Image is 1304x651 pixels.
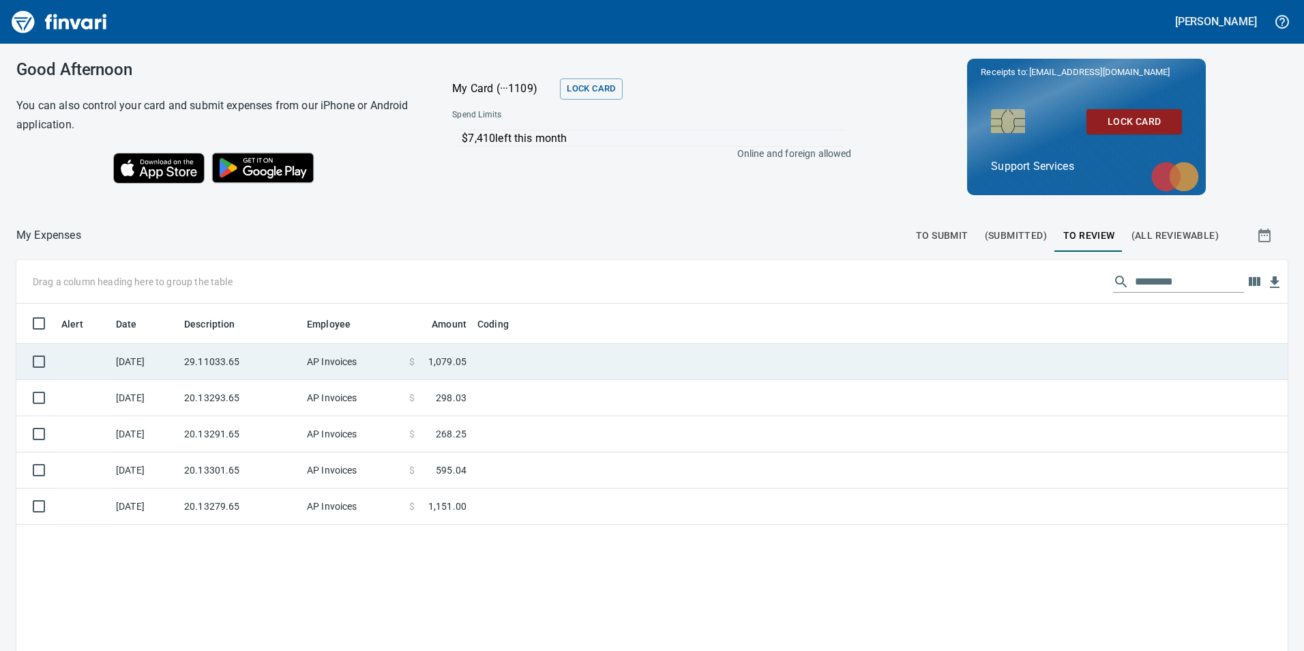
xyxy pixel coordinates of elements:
[477,316,509,332] span: Coding
[414,316,466,332] span: Amount
[184,316,235,332] span: Description
[409,391,415,405] span: $
[301,344,404,380] td: AP Invoices
[179,452,301,489] td: 20.13301.65
[33,275,233,289] p: Drag a column heading here to group the table
[116,316,155,332] span: Date
[110,344,179,380] td: [DATE]
[436,463,466,477] span: 595.04
[307,316,351,332] span: Employee
[301,489,404,525] td: AP Invoices
[560,78,622,100] button: Lock Card
[110,380,179,416] td: [DATE]
[1131,227,1219,244] span: (All Reviewable)
[116,316,137,332] span: Date
[179,416,301,452] td: 20.13291.65
[16,227,81,244] nav: breadcrumb
[462,130,844,147] p: $7,410 left this month
[301,452,404,489] td: AP Invoices
[441,147,851,160] p: Online and foreign allowed
[8,5,110,38] img: Finvari
[1175,14,1257,29] h5: [PERSON_NAME]
[452,81,554,97] p: My Card (···1109)
[409,427,415,441] span: $
[1264,272,1285,293] button: Download table
[409,463,415,477] span: $
[477,316,527,332] span: Coding
[16,60,418,79] h3: Good Afternoon
[1244,272,1264,292] button: Choose columns to display
[428,355,466,368] span: 1,079.05
[113,153,205,184] img: Download on the App Store
[409,355,415,368] span: $
[1144,155,1206,199] img: mastercard.svg
[301,416,404,452] td: AP Invoices
[981,66,1192,79] p: Receipts to:
[1063,227,1115,244] span: To Review
[61,316,83,332] span: Alert
[452,108,675,122] span: Spend Limits
[409,500,415,513] span: $
[205,145,322,190] img: Get it on Google Play
[916,227,968,244] span: To Submit
[110,452,179,489] td: [DATE]
[1028,66,1171,78] span: [EMAIL_ADDRESS][DOMAIN_NAME]
[436,427,466,441] span: 268.25
[110,416,179,452] td: [DATE]
[1097,113,1171,130] span: Lock Card
[307,316,368,332] span: Employee
[1244,219,1288,252] button: Show transactions within a particular date range
[436,391,466,405] span: 298.03
[61,316,101,332] span: Alert
[432,316,466,332] span: Amount
[16,96,418,134] h6: You can also control your card and submit expenses from our iPhone or Android application.
[301,380,404,416] td: AP Invoices
[1172,11,1260,32] button: [PERSON_NAME]
[184,316,253,332] span: Description
[985,227,1047,244] span: (Submitted)
[179,489,301,525] td: 20.13279.65
[110,489,179,525] td: [DATE]
[428,500,466,513] span: 1,151.00
[16,227,81,244] p: My Expenses
[179,344,301,380] td: 29.11033.65
[567,81,615,97] span: Lock Card
[991,158,1182,175] p: Support Services
[1086,109,1182,134] button: Lock Card
[179,380,301,416] td: 20.13293.65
